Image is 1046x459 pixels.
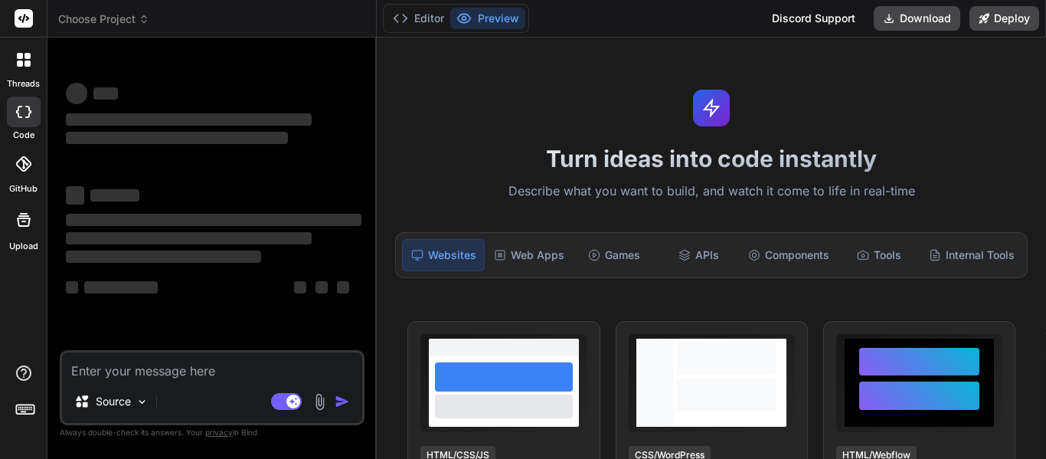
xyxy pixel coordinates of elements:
[93,87,118,100] span: ‌
[90,189,139,202] span: ‌
[294,281,306,293] span: ‌
[488,239,570,271] div: Web Apps
[658,239,739,271] div: APIs
[60,425,364,440] p: Always double-check its answers. Your in Bind
[923,239,1021,271] div: Internal Tools
[763,6,865,31] div: Discord Support
[386,145,1037,172] h1: Turn ideas into code instantly
[574,239,655,271] div: Games
[13,129,34,142] label: code
[66,232,312,244] span: ‌
[84,281,158,293] span: ‌
[66,251,261,263] span: ‌
[874,6,960,31] button: Download
[66,132,288,144] span: ‌
[387,8,450,29] button: Editor
[311,393,329,411] img: attachment
[136,395,149,408] img: Pick Models
[386,182,1037,202] p: Describe what you want to build, and watch it come to life in real-time
[402,239,485,271] div: Websites
[7,77,40,90] label: threads
[66,186,84,205] span: ‌
[66,83,87,104] span: ‌
[66,281,78,293] span: ‌
[315,281,328,293] span: ‌
[66,214,361,226] span: ‌
[9,182,38,195] label: GitHub
[838,239,920,271] div: Tools
[58,11,149,27] span: Choose Project
[9,240,38,253] label: Upload
[969,6,1039,31] button: Deploy
[96,394,131,409] p: Source
[450,8,525,29] button: Preview
[335,394,350,409] img: icon
[742,239,835,271] div: Components
[205,428,233,437] span: privacy
[66,113,312,126] span: ‌
[337,281,349,293] span: ‌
